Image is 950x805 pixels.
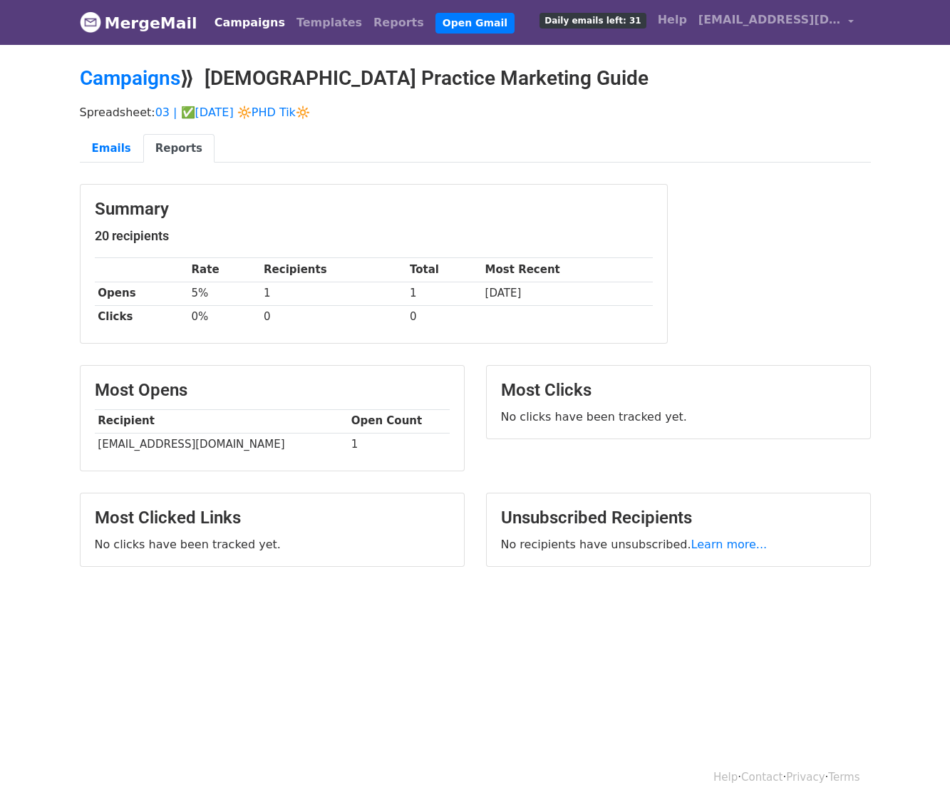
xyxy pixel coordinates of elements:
[435,13,515,34] a: Open Gmail
[95,228,653,244] h5: 20 recipients
[698,11,841,29] span: [EMAIL_ADDRESS][DOMAIN_NAME]
[368,9,430,37] a: Reports
[80,8,197,38] a: MergeMail
[879,737,950,805] iframe: Chat Widget
[95,380,450,401] h3: Most Opens
[80,66,871,91] h2: ⟫ [DEMOGRAPHIC_DATA] Practice Marketing Guide
[188,282,261,305] td: 5%
[95,508,450,528] h3: Most Clicked Links
[501,380,856,401] h3: Most Clicks
[501,537,856,552] p: No recipients have unsubscribed.
[188,258,261,282] th: Rate
[80,134,143,163] a: Emails
[188,305,261,329] td: 0%
[406,282,482,305] td: 1
[501,508,856,528] h3: Unsubscribed Recipients
[539,13,646,29] span: Daily emails left: 31
[482,258,653,282] th: Most Recent
[260,258,406,282] th: Recipients
[406,305,482,329] td: 0
[828,771,859,784] a: Terms
[691,538,768,551] a: Learn more...
[155,106,310,119] a: 03 | ✅[DATE] 🔆PHD Tik🔆
[291,9,368,37] a: Templates
[741,771,783,784] a: Contact
[209,9,291,37] a: Campaigns
[713,771,738,784] a: Help
[406,258,482,282] th: Total
[652,6,693,34] a: Help
[693,6,859,39] a: [EMAIL_ADDRESS][DOMAIN_NAME]
[348,433,450,456] td: 1
[95,282,188,305] th: Opens
[501,409,856,424] p: No clicks have been tracked yet.
[786,771,825,784] a: Privacy
[260,282,406,305] td: 1
[80,66,180,90] a: Campaigns
[80,11,101,33] img: MergeMail logo
[95,537,450,552] p: No clicks have been tracked yet.
[260,305,406,329] td: 0
[80,105,871,120] p: Spreadsheet:
[95,433,348,456] td: [EMAIL_ADDRESS][DOMAIN_NAME]
[143,134,215,163] a: Reports
[482,282,653,305] td: [DATE]
[95,199,653,220] h3: Summary
[348,409,450,433] th: Open Count
[534,6,651,34] a: Daily emails left: 31
[95,409,348,433] th: Recipient
[95,305,188,329] th: Clicks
